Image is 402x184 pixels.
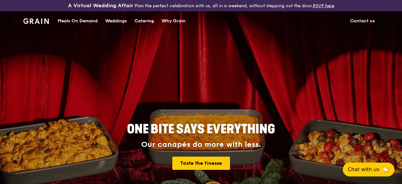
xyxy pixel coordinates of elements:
button: Chat with us🦙 [343,163,394,176]
div: Meals On Demand [58,12,98,31]
div: Catering [135,12,154,31]
a: GrainGrain [23,11,49,30]
span: 🦙 [382,166,389,173]
a: Taste the finesse [172,157,230,170]
a: Why Grain [158,12,189,31]
img: Grain [23,18,49,24]
div: Our canapés do more with less. [88,140,314,149]
div: Plan the perfect celebration with us, all in a weekend, without stepping out the door. [67,3,335,9]
h3: A Virtual Wedding Affair [68,3,133,9]
a: RSVP here [313,3,334,8]
a: Contact us [346,12,379,31]
div: Why Grain [162,12,186,31]
span: Chat with us [348,166,379,173]
a: Weddings [101,12,131,31]
a: Catering [131,12,158,31]
span: ONE BITE SAYS EVERYTHING [127,122,275,137]
div: Weddings [105,12,127,31]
